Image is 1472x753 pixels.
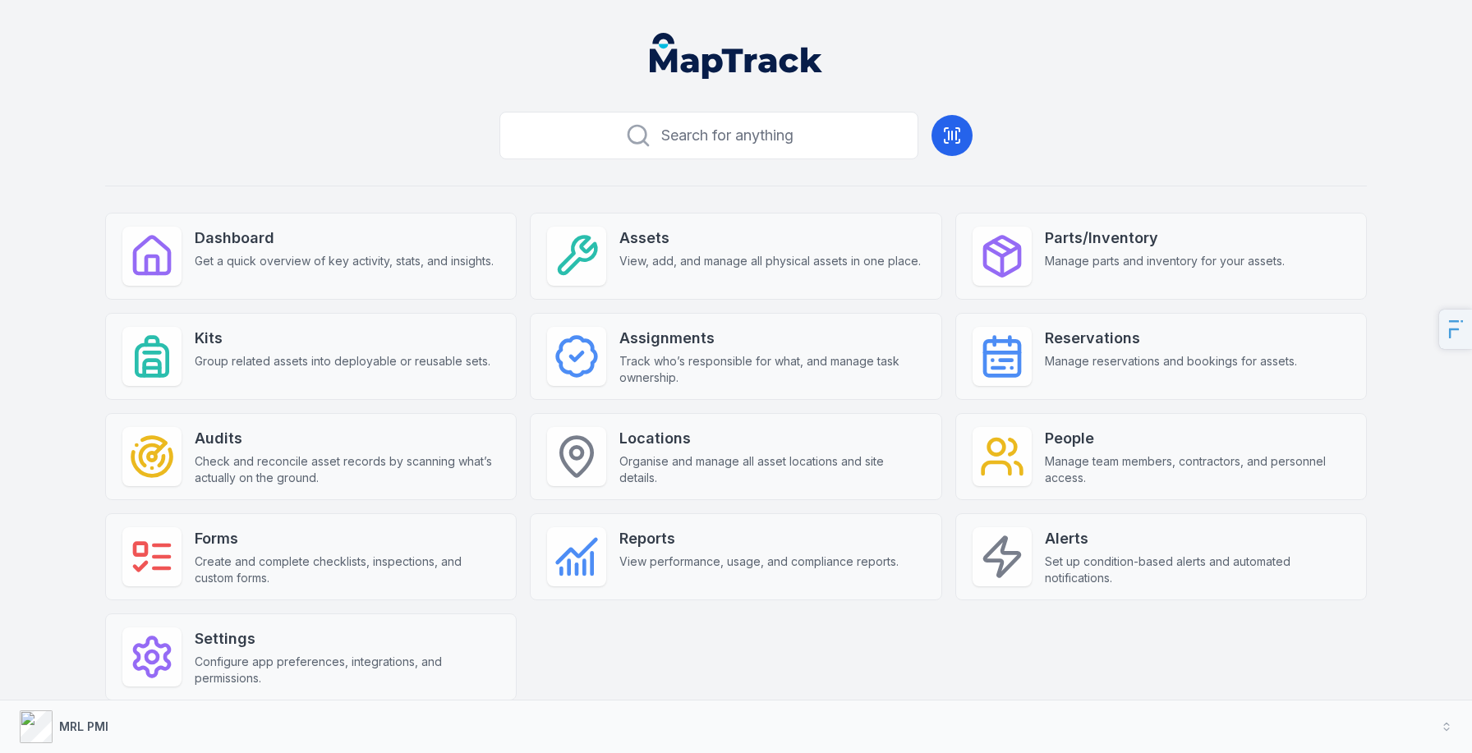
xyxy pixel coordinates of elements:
[195,553,499,586] span: Create and complete checklists, inspections, and custom forms.
[530,413,941,500] a: LocationsOrganise and manage all asset locations and site details.
[619,253,921,269] span: View, add, and manage all physical assets in one place.
[1045,327,1297,350] strong: Reservations
[530,513,941,600] a: ReportsView performance, usage, and compliance reports.
[195,427,499,450] strong: Audits
[1045,427,1350,450] strong: People
[105,513,517,600] a: FormsCreate and complete checklists, inspections, and custom forms.
[195,627,499,650] strong: Settings
[530,213,941,300] a: AssetsView, add, and manage all physical assets in one place.
[105,213,517,300] a: DashboardGet a quick overview of key activity, stats, and insights.
[955,413,1367,500] a: PeopleManage team members, contractors, and personnel access.
[1045,227,1285,250] strong: Parts/Inventory
[530,313,941,400] a: AssignmentsTrack who’s responsible for what, and manage task ownership.
[619,227,921,250] strong: Assets
[661,124,793,147] span: Search for anything
[619,453,924,486] span: Organise and manage all asset locations and site details.
[955,513,1367,600] a: AlertsSet up condition-based alerts and automated notifications.
[499,112,918,159] button: Search for anything
[105,313,517,400] a: KitsGroup related assets into deployable or reusable sets.
[1045,553,1350,586] span: Set up condition-based alerts and automated notifications.
[195,527,499,550] strong: Forms
[195,253,494,269] span: Get a quick overview of key activity, stats, and insights.
[195,654,499,686] span: Configure app preferences, integrations, and permissions.
[955,213,1367,300] a: Parts/InventoryManage parts and inventory for your assets.
[1045,253,1285,269] span: Manage parts and inventory for your assets.
[105,413,517,500] a: AuditsCheck and reconcile asset records by scanning what’s actually on the ground.
[1045,353,1297,370] span: Manage reservations and bookings for assets.
[1045,453,1350,486] span: Manage team members, contractors, and personnel access.
[59,719,108,733] strong: MRL PMI
[1045,527,1350,550] strong: Alerts
[195,227,494,250] strong: Dashboard
[955,313,1367,400] a: ReservationsManage reservations and bookings for assets.
[619,427,924,450] strong: Locations
[619,553,899,570] span: View performance, usage, and compliance reports.
[619,527,899,550] strong: Reports
[619,353,924,386] span: Track who’s responsible for what, and manage task ownership.
[619,327,924,350] strong: Assignments
[195,353,490,370] span: Group related assets into deployable or reusable sets.
[195,327,490,350] strong: Kits
[623,33,849,79] nav: Global
[105,613,517,700] a: SettingsConfigure app preferences, integrations, and permissions.
[195,453,499,486] span: Check and reconcile asset records by scanning what’s actually on the ground.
